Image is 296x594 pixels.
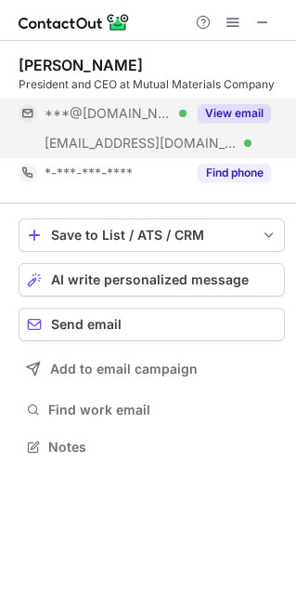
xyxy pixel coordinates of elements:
button: Reveal Button [198,164,271,182]
span: Send email [51,317,122,332]
span: AI write personalized message [51,272,249,287]
img: ContactOut v5.3.10 [19,11,130,33]
button: Reveal Button [198,104,271,123]
button: Notes [19,434,285,460]
button: save-profile-one-click [19,218,285,252]
span: ***@[DOMAIN_NAME] [45,105,173,122]
button: Send email [19,308,285,341]
span: Notes [48,439,277,455]
span: [EMAIL_ADDRESS][DOMAIN_NAME] [45,135,238,152]
div: Save to List / ATS / CRM [51,228,252,243]
button: Find work email [19,397,285,423]
div: [PERSON_NAME] [19,56,143,74]
button: Add to email campaign [19,352,285,386]
div: President and CEO at Mutual Materials Company [19,76,285,93]
span: Find work email [48,402,277,418]
span: Add to email campaign [50,362,198,376]
button: AI write personalized message [19,263,285,297]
